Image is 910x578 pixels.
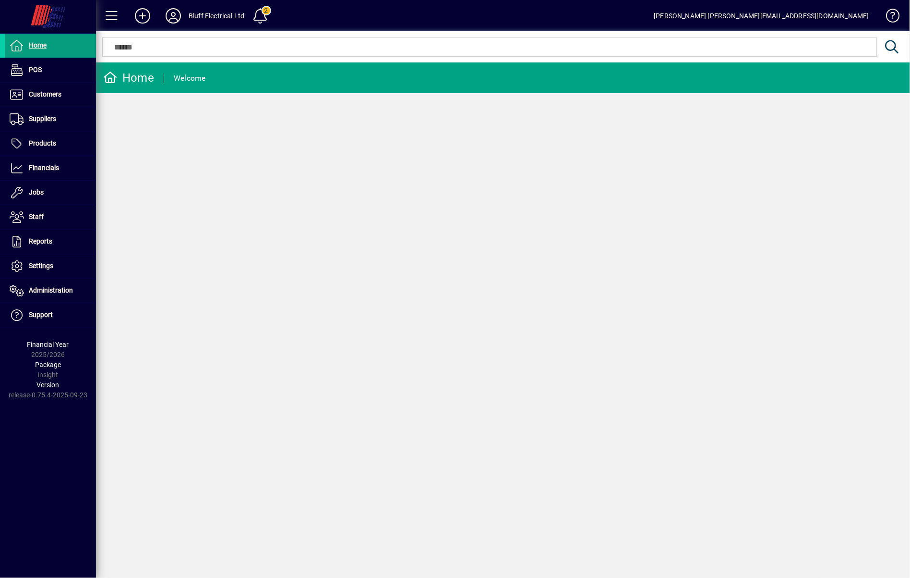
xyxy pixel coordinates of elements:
[29,66,42,74] span: POS
[5,279,96,303] a: Administration
[29,286,73,294] span: Administration
[29,262,53,270] span: Settings
[35,361,61,369] span: Package
[29,90,61,98] span: Customers
[5,83,96,107] a: Customers
[174,71,206,86] div: Welcome
[5,205,96,229] a: Staff
[879,2,898,33] a: Knowledge Base
[5,58,96,82] a: POS
[5,303,96,327] a: Support
[5,254,96,278] a: Settings
[29,139,56,147] span: Products
[5,132,96,156] a: Products
[654,8,869,24] div: [PERSON_NAME] [PERSON_NAME][EMAIL_ADDRESS][DOMAIN_NAME]
[127,7,158,25] button: Add
[29,41,47,49] span: Home
[29,237,52,245] span: Reports
[103,70,154,86] div: Home
[189,8,245,24] div: Bluff Electrical Ltd
[29,213,44,221] span: Staff
[29,115,56,123] span: Suppliers
[29,164,59,172] span: Financials
[5,156,96,180] a: Financials
[5,230,96,254] a: Reports
[158,7,189,25] button: Profile
[29,188,44,196] span: Jobs
[29,311,53,319] span: Support
[5,107,96,131] a: Suppliers
[37,381,60,389] span: Version
[27,341,69,348] span: Financial Year
[5,181,96,205] a: Jobs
